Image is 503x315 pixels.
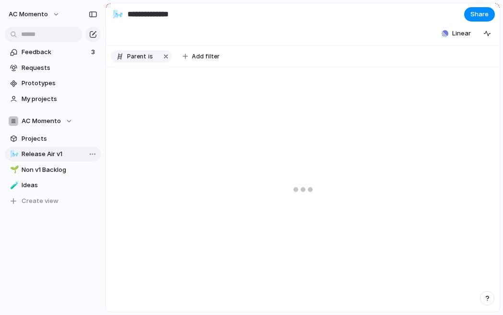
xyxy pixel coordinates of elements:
[5,147,101,161] a: 🌬️Release Air v1
[9,149,18,159] button: 🌬️
[5,178,101,192] a: 🧪Ideas
[22,134,97,144] span: Projects
[5,45,101,59] a: Feedback3
[452,29,471,38] span: Linear
[4,7,65,22] button: AC Momento
[9,10,48,19] span: AC Momento
[5,61,101,75] a: Requests
[127,52,146,61] span: Parent
[5,76,101,90] a: Prototypes
[113,8,123,21] div: 🌬️
[22,79,97,88] span: Prototypes
[5,163,101,177] a: 🌱Non v1 Backlog
[10,149,17,160] div: 🌬️
[10,164,17,175] div: 🌱
[22,149,97,159] span: Release Air v1
[10,180,17,191] div: 🧪
[464,7,495,22] button: Share
[22,165,97,175] span: Non v1 Backlog
[22,116,61,126] span: AC Momento
[22,196,58,206] span: Create view
[22,94,97,104] span: My projects
[192,52,220,61] span: Add filter
[177,50,225,63] button: Add filter
[91,47,97,57] span: 3
[9,180,18,190] button: 🧪
[5,132,101,146] a: Projects
[470,10,489,19] span: Share
[5,114,101,128] button: AC Momento
[5,194,101,208] button: Create view
[438,26,475,41] button: Linear
[146,51,155,62] button: is
[22,63,97,73] span: Requests
[110,7,126,22] button: 🌬️
[5,92,101,106] a: My projects
[9,165,18,175] button: 🌱
[22,180,97,190] span: Ideas
[148,52,153,61] span: is
[22,47,88,57] span: Feedback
